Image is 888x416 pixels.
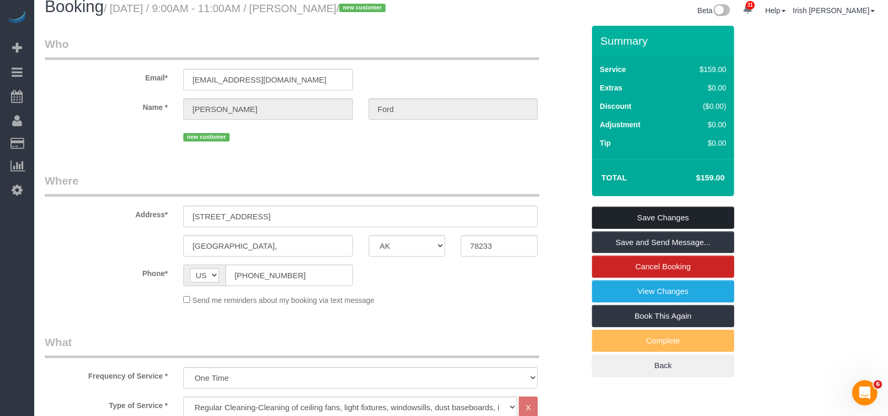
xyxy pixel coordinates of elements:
a: Cancel Booking [592,256,734,278]
div: $0.00 [677,83,726,93]
strong: Total [601,173,627,182]
a: Back [592,354,734,377]
label: Frequency of Service * [37,367,175,381]
label: Tip [600,138,611,148]
input: Last Name* [369,98,538,120]
a: View Changes [592,280,734,302]
a: Help [765,6,786,15]
label: Email* [37,69,175,83]
span: new customer [339,4,385,12]
img: Automaid Logo [6,11,27,25]
label: Address* [37,206,175,220]
iframe: Intercom live chat [852,380,877,405]
label: Type of Service * [37,397,175,411]
label: Extras [600,83,623,93]
a: Save Changes [592,207,734,229]
label: Phone* [37,265,175,279]
label: Adjustment [600,119,640,130]
legend: Who [45,36,539,60]
label: Name * [37,98,175,113]
span: new customer [183,133,229,141]
div: $0.00 [677,138,726,148]
label: Discount [600,101,632,111]
a: Beta [697,6,730,15]
span: / [337,3,389,14]
input: Email* [183,69,352,90]
input: City* [183,235,352,257]
legend: What [45,334,539,358]
label: Service [600,64,626,75]
small: / [DATE] / 9:00AM - 11:00AM / [PERSON_NAME] [104,3,389,14]
div: $0.00 [677,119,726,130]
span: Send me reminders about my booking via text message [192,296,374,305]
a: Book This Again [592,305,734,327]
a: Save and Send Message... [592,231,734,253]
input: Phone* [225,265,352,286]
div: $159.00 [677,64,726,75]
input: First Name* [183,98,352,120]
div: ($0.00) [677,101,726,111]
a: Irish [PERSON_NAME] [793,6,875,15]
span: 31 [746,1,755,9]
legend: Where [45,173,539,197]
input: Zip Code* [461,235,538,257]
span: 6 [874,380,882,389]
h3: Summary [600,35,729,47]
h4: $159.00 [665,174,725,182]
img: New interface [713,4,730,18]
